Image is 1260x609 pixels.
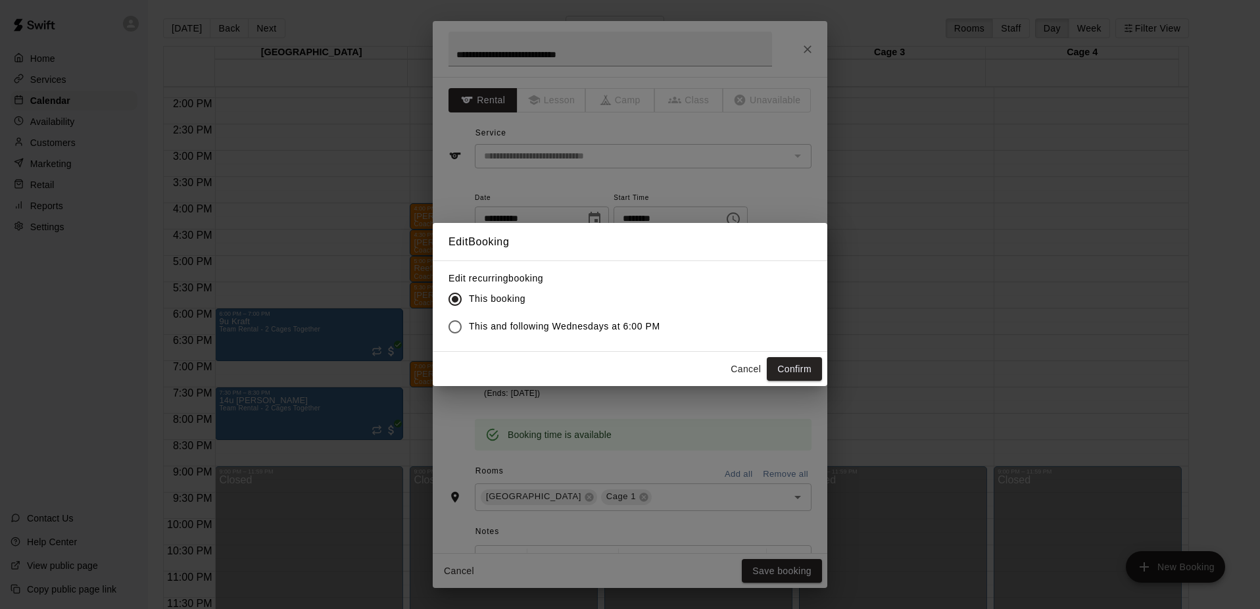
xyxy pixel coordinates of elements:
span: This and following Wednesdays at 6:00 PM [469,320,660,333]
button: Cancel [725,357,767,381]
button: Confirm [767,357,822,381]
label: Edit recurring booking [448,272,671,285]
h2: Edit Booking [433,223,827,261]
span: This booking [469,292,525,306]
